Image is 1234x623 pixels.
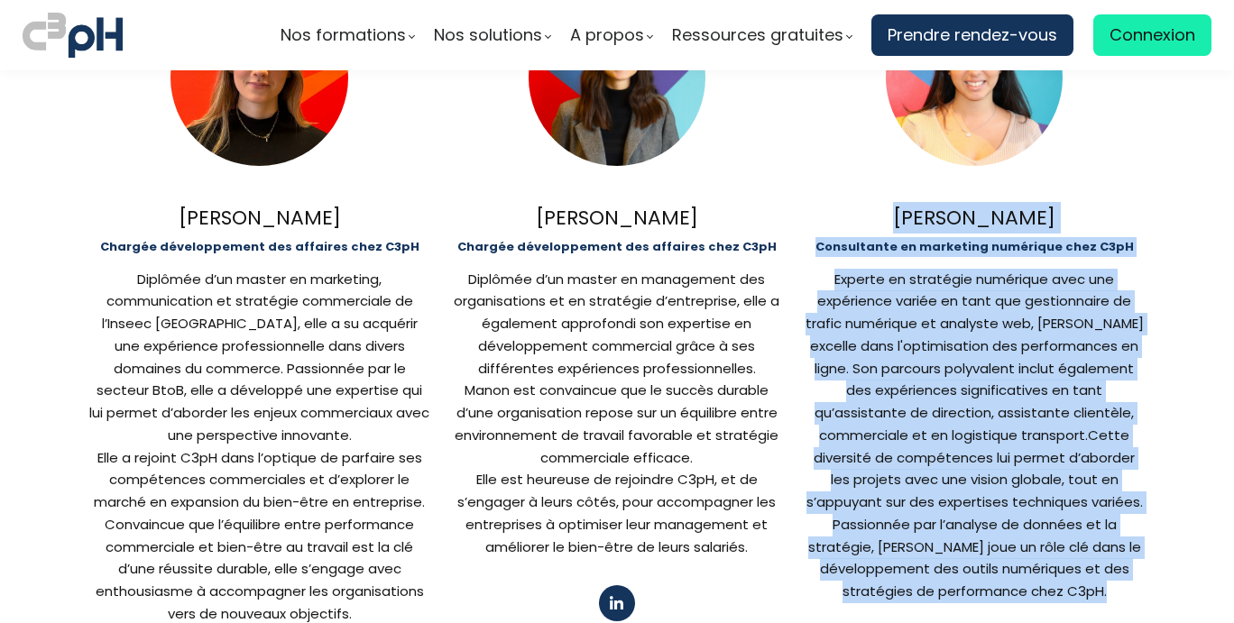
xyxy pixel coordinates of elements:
span: A propos [570,22,644,49]
div: [PERSON_NAME] [89,202,429,234]
span: Ressources gratuites [672,22,843,49]
div: Diplômée d’un master en marketing, communication et stratégie commerciale de l’Inseec [GEOGRAPHIC... [89,269,429,447]
span: Nos formations [281,22,406,49]
span: Connexion [1110,22,1195,49]
div: Experte en stratégie numérique avec une expérience variée en tant que gestionnaire de trafic numé... [804,269,1144,603]
span: Prendre rendez-vous [888,22,1057,49]
div: Diplômée d’un master en management des organisations et en stratégie d’entreprise, elle a égaleme... [447,269,787,559]
a: Prendre rendez-vous [871,14,1073,56]
div: [PERSON_NAME] [804,202,1144,234]
span: Nos solutions [434,22,542,49]
b: Chargée développement des affaires chez C3pH [100,238,419,255]
b: Consultante en marketing numérique chez C3pH [815,238,1134,255]
div: [PERSON_NAME] [447,202,787,234]
img: logo C3PH [23,9,123,61]
a: Connexion [1093,14,1211,56]
b: Chargée développement des affaires chez C3pH [457,238,777,255]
